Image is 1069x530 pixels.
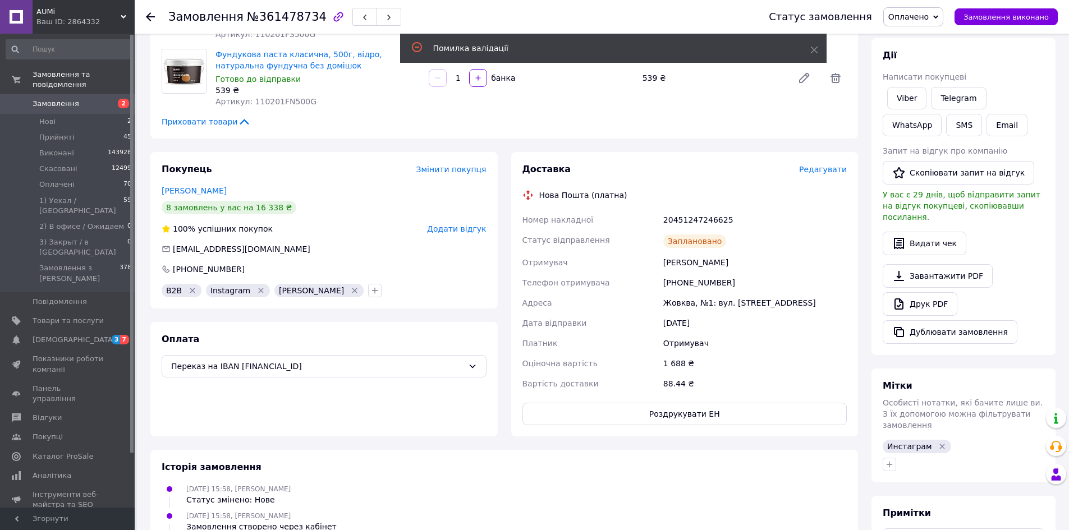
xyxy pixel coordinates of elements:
span: Вартість доставки [522,379,599,388]
span: 0 [127,237,131,257]
span: Замовлення [33,99,79,109]
span: 12499 [112,164,131,174]
span: Примітки [883,508,931,518]
span: Приховати товари [162,116,251,127]
span: Телефон отримувача [522,278,610,287]
a: Завантажити PDF [883,264,993,288]
div: [PERSON_NAME] [661,252,849,273]
span: 1) Уехал / [GEOGRAPHIC_DATA] [39,196,123,216]
span: Оплата [162,334,199,344]
span: Написати покупцеві [883,72,966,81]
button: Видати чек [883,232,966,255]
button: Скопіювати запит на відгук [883,161,1034,185]
span: 2 [118,99,129,108]
button: Email [987,114,1027,136]
span: 2) В офисе / Ожидаем [39,222,124,232]
span: Товари та послуги [33,316,104,326]
span: [PERSON_NAME] [279,286,344,295]
span: [DEMOGRAPHIC_DATA] [33,335,116,345]
span: Каталог ProSale [33,451,93,462]
span: [DATE] 15:58, [PERSON_NAME] [186,485,291,493]
span: Дата відправки [522,319,587,328]
span: Инстаграм [887,442,932,451]
span: Покупець [162,164,212,174]
span: Оплачено [888,12,929,21]
button: Дублювати замовлення [883,320,1017,344]
span: Оплачені [39,179,75,190]
span: 100% [173,224,195,233]
span: B2B [166,286,182,295]
div: успішних покупок [162,223,273,234]
span: Аналітика [33,471,71,481]
div: 539 ₴ [215,85,420,96]
span: [DATE] 15:58, [PERSON_NAME] [186,512,291,520]
a: WhatsApp [883,114,942,136]
div: [DATE] [661,313,849,333]
svg: Видалити мітку [256,286,265,295]
span: Артикул: 110201FN500G [215,97,316,106]
span: Видалити [824,67,847,89]
span: Замовлення виконано [964,13,1049,21]
span: Готово до відправки [215,75,301,84]
span: 59 [123,196,131,216]
span: Оціночна вартість [522,359,598,368]
button: Роздрукувати ЕН [522,403,847,425]
a: [PERSON_NAME] [162,186,227,195]
div: Помилка валідації [433,43,782,54]
span: 45 [123,132,131,142]
svg: Видалити мітку [350,286,359,295]
div: [PHONE_NUMBER] [661,273,849,293]
span: Отримувач [522,258,568,267]
a: Фундукова паста класична, 500г, відро, натуральна фундучна без домішок [215,50,382,70]
div: 88.44 ₴ [661,374,849,394]
div: 20451247246625 [661,210,849,230]
span: Нові [39,117,56,127]
span: №361478734 [247,10,327,24]
span: 143928 [108,148,131,158]
span: У вас є 29 днів, щоб відправити запит на відгук покупцеві, скопіювавши посилання. [883,190,1040,222]
div: Повернутися назад [146,11,155,22]
div: банка [488,72,516,84]
span: Показники роботи компанії [33,354,104,374]
svg: Видалити мітку [938,442,947,451]
span: Запит на відгук про компанію [883,146,1007,155]
span: [EMAIL_ADDRESS][DOMAIN_NAME] [173,245,310,254]
img: Фундукова паста класична, 500г, відро, натуральна фундучна без домішок [162,49,206,93]
div: Статус замовлення [769,11,872,22]
span: 2 [127,117,131,127]
span: Редагувати [799,165,847,174]
span: Відгуки [33,413,62,423]
a: Друк PDF [883,292,957,316]
button: Замовлення виконано [955,8,1058,25]
div: Нова Пошта (платна) [536,190,630,201]
div: 1 688 ₴ [661,353,849,374]
span: Доставка [522,164,571,174]
span: Повідомлення [33,297,87,307]
span: 3 [112,335,121,344]
span: Додати відгук [427,224,486,233]
div: Жовква, №1: вул. [STREET_ADDRESS] [661,293,849,313]
span: Покупці [33,432,63,442]
span: 3) Закрыт / в [GEOGRAPHIC_DATA] [39,237,127,257]
input: Пошук [6,39,132,59]
span: Мітки [883,380,912,391]
span: Instagram [210,286,250,295]
span: Статус відправлення [522,236,610,245]
div: Ваш ID: 2864332 [36,17,135,27]
div: [PHONE_NUMBER] [172,264,246,275]
div: 8 замовлень у вас на 16 338 ₴ [162,201,296,214]
span: Дії [883,50,897,61]
span: 0 [127,222,131,232]
span: Виконані [39,148,74,158]
span: 70 [123,179,131,190]
span: 378 [120,263,131,283]
div: Статус змінено: Нове [186,494,291,505]
div: Заплановано [663,234,727,248]
span: Номер накладної [522,215,594,224]
span: AUMi [36,7,121,17]
span: Прийняті [39,132,74,142]
span: Історія замовлення [162,462,261,472]
svg: Видалити мітку [188,286,197,295]
span: Артикул: 110201FS500G [215,30,315,39]
a: Viber [887,87,926,109]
